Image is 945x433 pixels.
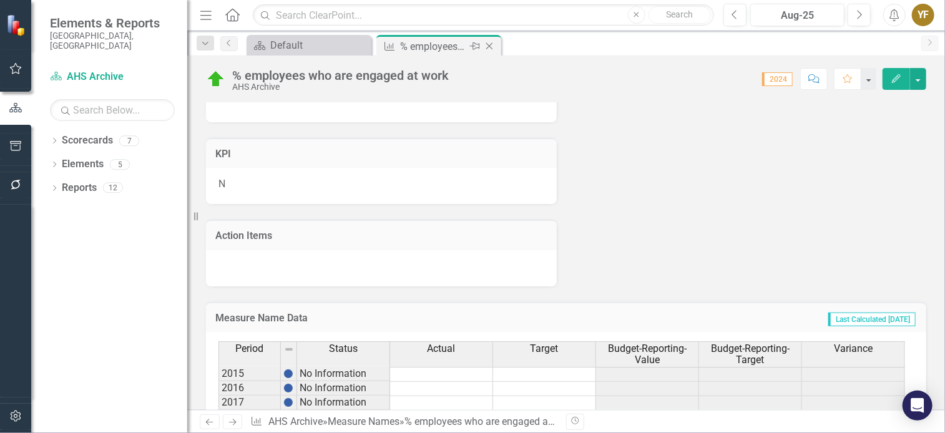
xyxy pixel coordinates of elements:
span: Target [531,343,559,354]
td: 2015 [218,366,281,381]
div: % employees who are engaged at work [232,69,449,82]
span: Budget-Reporting-Target [702,343,799,365]
div: » » [250,415,557,429]
a: AHS Archive [268,416,323,427]
td: No Information [297,366,390,381]
button: Aug-25 [750,4,845,26]
a: Scorecards [62,134,113,148]
img: BgCOk07PiH71IgAAAABJRU5ErkJggg== [283,369,293,379]
span: Period [236,343,264,354]
span: N [218,178,225,190]
td: 2016 [218,381,281,396]
div: % employees who are engaged at work [404,416,575,427]
input: Search Below... [50,99,175,121]
img: ClearPoint Strategy [6,14,28,36]
img: 8DAGhfEEPCf229AAAAAElFTkSuQmCC [284,344,294,354]
span: 2024 [762,72,793,86]
div: 7 [119,135,139,146]
div: 12 [103,183,123,193]
span: Search [666,9,693,19]
small: [GEOGRAPHIC_DATA], [GEOGRAPHIC_DATA] [50,31,175,51]
td: 2017 [218,396,281,410]
span: Actual [428,343,456,354]
span: Budget-Reporting-Value [599,343,696,365]
a: Measure Names [328,416,399,427]
img: BgCOk07PiH71IgAAAABJRU5ErkJggg== [283,397,293,407]
div: % employees who are engaged at work [400,39,467,54]
a: Default [250,37,368,53]
button: Search [649,6,711,24]
span: Last Calculated [DATE] [828,313,916,326]
img: On Target [206,69,226,89]
div: Default [270,37,368,53]
h3: KPI [215,148,547,160]
a: Elements [62,157,104,172]
h3: Measure Name Data [215,313,574,324]
img: BgCOk07PiH71IgAAAABJRU5ErkJggg== [283,383,293,393]
a: AHS Archive [50,70,175,84]
span: Elements & Reports [50,16,175,31]
div: 5 [110,159,130,170]
div: Aug-25 [755,8,840,23]
h3: Action Items [215,230,547,241]
input: Search ClearPoint... [253,4,714,26]
span: Status [329,343,358,354]
a: Reports [62,181,97,195]
td: No Information [297,396,390,410]
span: Variance [834,343,873,354]
td: No Information [297,381,390,396]
button: YF [912,4,934,26]
div: Open Intercom Messenger [903,391,933,421]
div: AHS Archive [232,82,449,92]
